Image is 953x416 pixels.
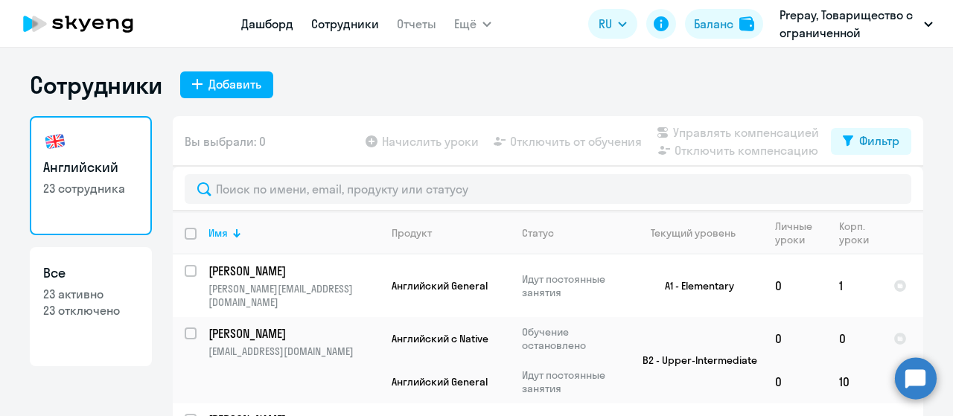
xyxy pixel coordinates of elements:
div: Добавить [208,75,261,93]
td: 10 [827,360,882,403]
button: RU [588,9,637,39]
div: Фильтр [859,132,899,150]
div: Текущий уровень [637,226,762,240]
p: [EMAIL_ADDRESS][DOMAIN_NAME] [208,345,379,358]
td: 0 [763,360,827,403]
h3: Английский [43,158,138,177]
h3: Все [43,263,138,283]
div: Продукт [392,226,432,240]
p: Обучение остановлено [522,325,624,352]
a: Сотрудники [311,16,379,31]
div: Личные уроки [775,220,826,246]
img: english [43,129,67,153]
input: Поиск по имени, email, продукту или статусу [185,174,911,204]
p: [PERSON_NAME] [208,263,377,279]
div: Имя [208,226,379,240]
p: Идут постоянные занятия [522,368,624,395]
td: A1 - Elementary [625,255,763,317]
p: Prepay, Товарищество с ограниченной ответственностью «ITX (Айтикс)» (ТОО «ITX (Айтикс)») [780,6,918,42]
div: Статус [522,226,554,240]
span: Английский с Native [392,332,488,345]
div: Имя [208,226,228,240]
span: Ещё [454,15,476,33]
a: [PERSON_NAME] [208,325,379,342]
a: Английский23 сотрудника [30,116,152,235]
p: 23 отключено [43,302,138,319]
img: balance [739,16,754,31]
button: Фильтр [831,128,911,155]
p: Идут постоянные занятия [522,272,624,299]
span: Английский General [392,279,488,292]
span: Вы выбрали: 0 [185,132,266,150]
button: Ещё [454,9,491,39]
a: Отчеты [397,16,436,31]
a: [PERSON_NAME] [208,263,379,279]
p: [PERSON_NAME][EMAIL_ADDRESS][DOMAIN_NAME] [208,282,379,309]
td: B2 - Upper-Intermediate [625,317,763,403]
a: Дашборд [241,16,293,31]
td: 0 [763,255,827,317]
span: RU [599,15,612,33]
div: Баланс [694,15,733,33]
span: Английский General [392,375,488,388]
a: Все23 активно23 отключено [30,247,152,366]
p: [PERSON_NAME] [208,325,377,342]
button: Балансbalance [685,9,763,39]
div: Корп. уроки [839,220,881,246]
td: 0 [827,317,882,360]
button: Prepay, Товарищество с ограниченной ответственностью «ITX (Айтикс)» (ТОО «ITX (Айтикс)») [772,6,940,42]
td: 0 [763,317,827,360]
button: Добавить [180,71,273,98]
p: 23 активно [43,286,138,302]
p: 23 сотрудника [43,180,138,196]
td: 1 [827,255,882,317]
div: Текущий уровень [651,226,736,240]
h1: Сотрудники [30,70,162,100]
